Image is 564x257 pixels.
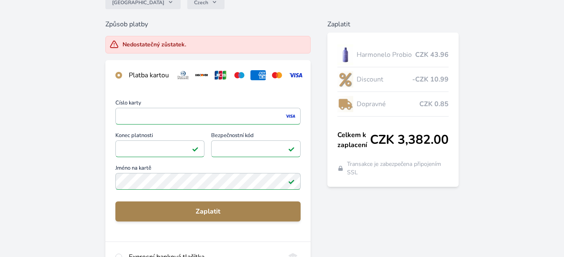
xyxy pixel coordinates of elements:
span: Celkem k zaplacení [337,130,370,150]
span: Dopravné [357,99,420,109]
img: Platné pole [192,145,199,152]
button: Zaplatit [115,201,301,221]
img: Platné pole [288,178,295,185]
span: CZK 43.96 [415,50,449,60]
img: delivery-lo.png [337,94,353,115]
span: Konec platnosti [115,133,205,140]
span: Transakce je zabezpečena připojením SSL [347,160,449,177]
input: Jméno na kartěPlatné pole [115,173,301,190]
iframe: Iframe pro datum vypršení platnosti [119,143,201,155]
img: diners.svg [176,70,191,80]
h6: Zaplatit [327,19,459,29]
img: jcb.svg [213,70,228,80]
img: mc.svg [269,70,285,80]
img: visa [285,112,296,120]
span: Harmonelo Probio [357,50,416,60]
img: CLEAN_PROBIO_se_stinem_x-lo.jpg [337,44,353,65]
img: discover.svg [194,70,209,80]
div: Nedostatečný zůstatek. [122,41,186,49]
span: Discount [357,74,413,84]
iframe: Iframe pro bezpečnostní kód [215,143,297,155]
img: maestro.svg [232,70,247,80]
img: Platné pole [288,145,295,152]
span: CZK 3,382.00 [370,132,449,148]
span: Bezpečnostní kód [211,133,301,140]
span: Zaplatit [122,206,294,216]
span: -CZK 10.99 [412,74,449,84]
div: Platba kartou [129,70,169,80]
img: discount-lo.png [337,69,353,90]
span: Číslo karty [115,100,301,108]
iframe: Iframe pro číslo karty [119,110,297,122]
img: amex.svg [250,70,266,80]
h6: Způsob platby [105,19,311,29]
img: visa.svg [288,70,304,80]
span: CZK 0.85 [419,99,449,109]
span: Jméno na kartě [115,165,301,173]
